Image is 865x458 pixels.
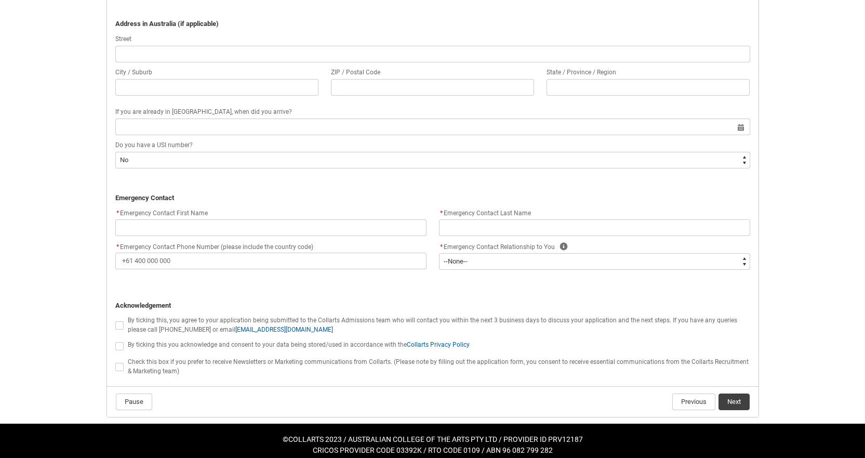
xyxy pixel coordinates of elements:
span: Emergency Contact Relationship to You [444,243,555,251]
span: If you are already in [GEOGRAPHIC_DATA], when did you arrive? [115,108,292,115]
span: By ticking this you acknowledge and consent to your data being stored/used in accordance with the [128,341,470,348]
abbr: required [440,210,443,217]
abbr: required [440,243,443,251]
input: +61 400 000 000 [115,253,427,269]
span: By ticking this, you agree to your application being submitted to the Collarts Admissions team wh... [128,317,737,333]
label: Emergency Contact Phone Number (please include the country code) [115,240,317,252]
button: Pause [116,394,152,410]
abbr: required [116,210,119,217]
span: City / Suburb [115,69,152,76]
span: Emergency Contact Last Name [439,210,531,217]
a: [EMAIL_ADDRESS][DOMAIN_NAME] [235,326,333,333]
span: State / Province / Region [547,69,616,76]
strong: Acknowledgement [115,302,171,309]
span: ZIP / Postal Code [331,69,380,76]
button: Previous [672,394,715,410]
button: Next [718,394,750,410]
strong: Emergency Contact [115,194,174,202]
abbr: required [116,243,119,251]
strong: Address in Australia (if applicable) [115,20,219,28]
span: Do you have a USI number? [115,141,193,149]
span: Street [115,35,131,43]
span: Emergency Contact First Name [115,210,208,217]
a: Collarts Privacy Policy [407,341,470,348]
span: Check this box if you prefer to receive Newsletters or Marketing communications from Collarts. (P... [128,358,749,375]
